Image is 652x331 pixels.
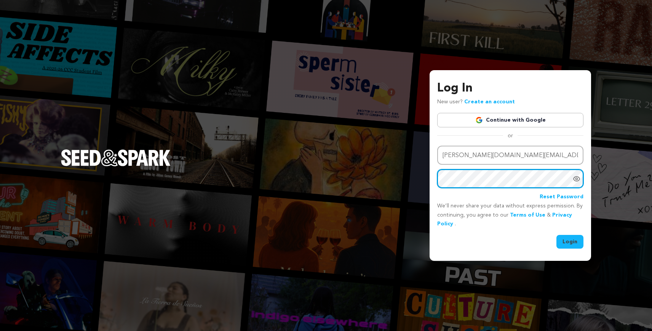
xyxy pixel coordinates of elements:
[464,99,515,104] a: Create an account
[437,79,583,98] h3: Log In
[510,212,545,218] a: Terms of Use
[556,235,583,249] button: Login
[475,116,483,124] img: Google logo
[437,98,515,107] p: New user?
[540,193,583,202] a: Reset Password
[573,175,580,183] a: Show password as plain text. Warning: this will display your password on the screen.
[437,202,583,229] p: We’ll never share your data without express permission. By continuing, you agree to our & .
[61,149,171,182] a: Seed&Spark Homepage
[503,132,518,140] span: or
[61,149,171,166] img: Seed&Spark Logo
[437,113,583,127] a: Continue with Google
[437,146,583,165] input: Email address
